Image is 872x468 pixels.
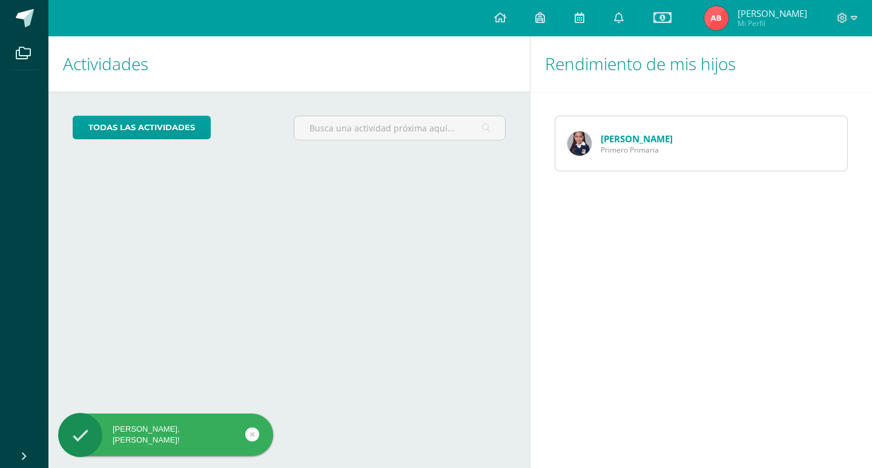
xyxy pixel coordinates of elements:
h1: Actividades [63,36,515,91]
div: [PERSON_NAME], [PERSON_NAME]! [58,424,273,446]
a: todas las Actividades [73,116,211,139]
h1: Rendimiento de mis hijos [545,36,857,91]
img: a4ffd36229f10af0e9865c33b6af8d1a.png [567,131,592,156]
span: Primero Primaria [601,145,673,155]
a: [PERSON_NAME] [601,133,673,145]
span: Mi Perfil [738,18,807,28]
span: [PERSON_NAME] [738,7,807,19]
img: fb91847b5dc189ef280973811f68182c.png [704,6,728,30]
input: Busca una actividad próxima aquí... [294,116,504,140]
